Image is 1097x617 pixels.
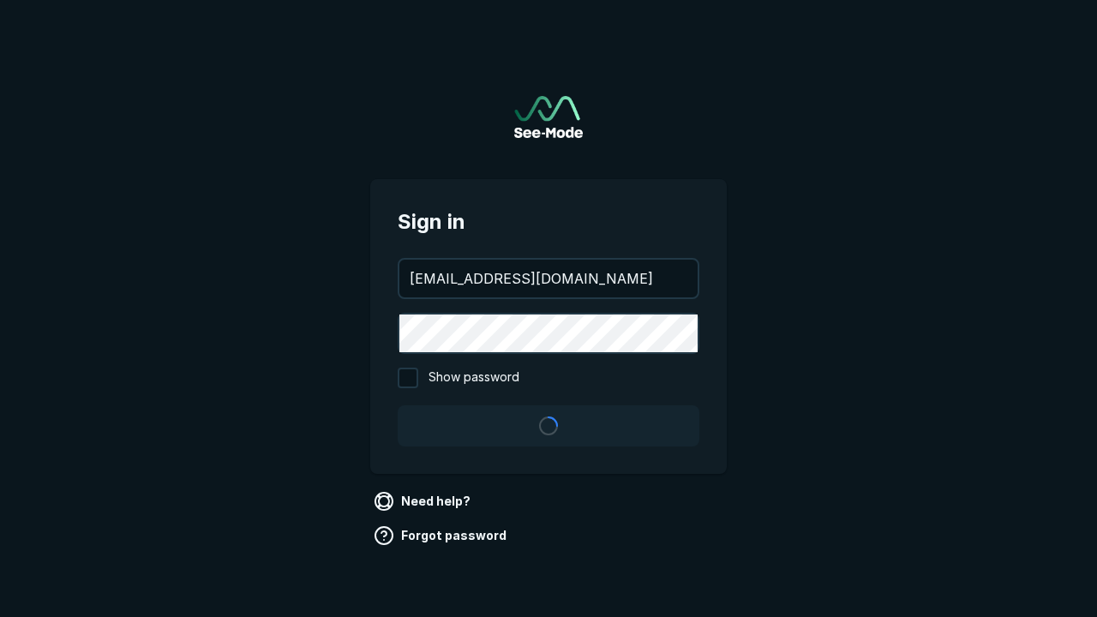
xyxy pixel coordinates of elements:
span: Sign in [398,207,699,237]
input: your@email.com [399,260,698,297]
img: See-Mode Logo [514,96,583,138]
a: Go to sign in [514,96,583,138]
span: Show password [429,368,519,388]
a: Forgot password [370,522,513,549]
a: Need help? [370,488,477,515]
